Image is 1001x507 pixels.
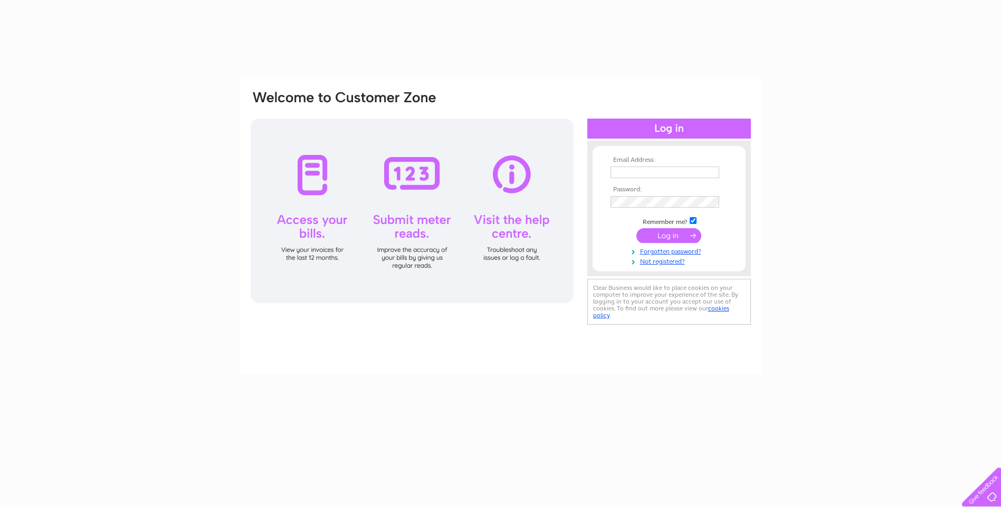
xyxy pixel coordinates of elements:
[587,279,751,325] div: Clear Business would like to place cookies on your computer to improve your experience of the sit...
[608,216,730,226] td: Remember me?
[636,228,701,243] input: Submit
[608,157,730,164] th: Email Address:
[608,186,730,193] th: Password:
[611,246,730,256] a: Forgotten password?
[593,305,729,319] a: cookies policy
[611,256,730,266] a: Not registered?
